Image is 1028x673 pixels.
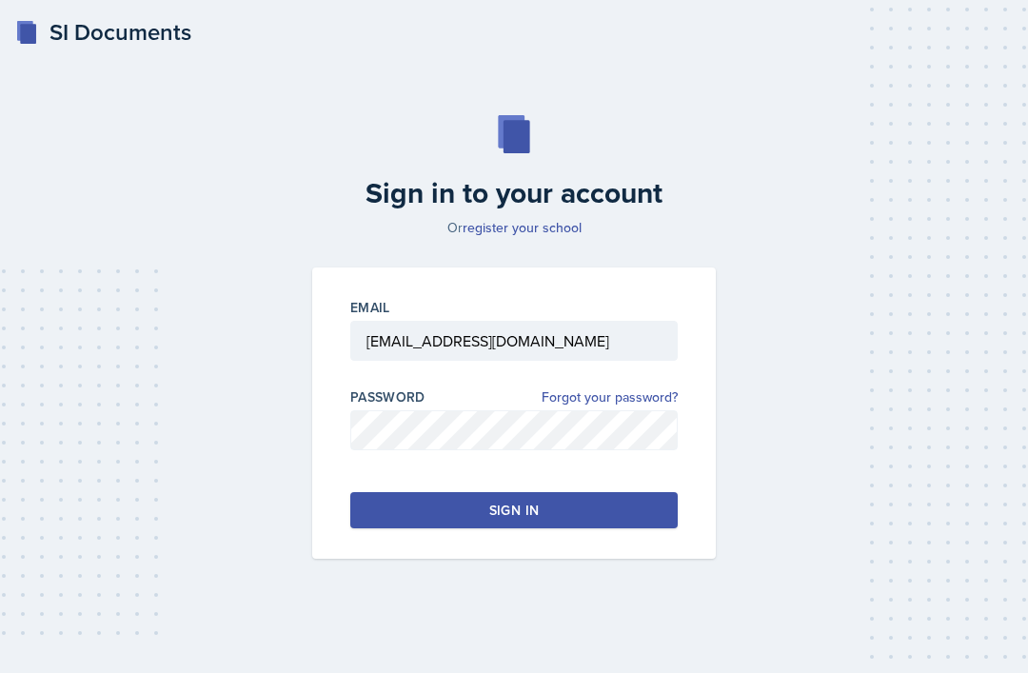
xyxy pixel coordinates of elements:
button: Sign in [350,492,678,528]
label: Password [350,387,425,406]
a: SI Documents [15,15,191,49]
h2: Sign in to your account [301,176,727,210]
input: Email [350,321,678,361]
a: Forgot your password? [542,387,678,407]
label: Email [350,298,390,317]
a: register your school [463,218,582,237]
p: Or [301,218,727,237]
div: Sign in [489,501,539,520]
